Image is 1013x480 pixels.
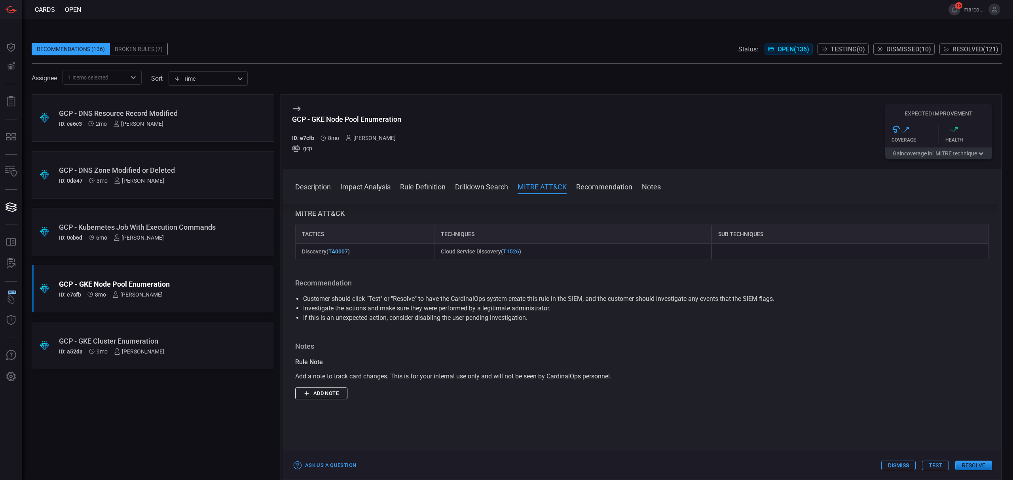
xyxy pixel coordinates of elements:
[96,121,107,127] span: Jun 25, 2025 6:18 AM
[174,75,235,83] div: Time
[2,311,21,330] button: Threat Intelligence
[939,43,1002,55] button: Resolved(121)
[114,178,164,184] div: [PERSON_NAME]
[97,178,108,184] span: Jun 09, 2025 5:41 AM
[2,346,21,365] button: Ask Us A Question
[2,198,21,217] button: Cards
[128,72,139,83] button: Open
[2,233,21,252] button: Rule Catalog
[97,348,108,355] span: Dec 11, 2024 6:22 AM
[303,304,981,313] li: Investigate the actions and make sure they were performed by a legitimate administrator.
[328,248,348,255] a: TA0007
[2,127,21,146] button: MITRE - Detection Posture
[400,181,446,191] button: Rule Definition
[932,150,935,157] span: 1
[292,459,358,472] button: Ask Us a Question
[32,74,57,82] span: Assignee
[295,225,434,244] div: Tactics
[2,254,21,273] button: ALERT ANALYSIS
[35,6,55,13] span: Cards
[65,6,81,13] span: open
[818,43,869,55] button: Testing(0)
[831,45,865,53] span: Testing ( 0 )
[59,234,82,241] h5: ID: 0cb6d
[59,291,81,298] h5: ID: e7cfb
[96,234,107,241] span: Mar 11, 2025 5:37 AM
[2,367,21,386] button: Preferences
[295,387,347,400] button: Add note
[59,109,217,117] div: GCP - DNS Resource Record Modified
[114,234,164,241] div: [PERSON_NAME]
[303,294,981,304] li: Customer should click "Test" or "Resolve" to have the CardinalOps system create this rule in the ...
[945,137,992,143] div: Health
[642,181,661,191] button: Notes
[2,289,21,308] button: Wingman
[292,144,402,152] div: gcp
[59,178,83,184] h5: ID: 0de47
[32,43,110,55] div: Recommendations (136)
[302,248,350,255] span: Discovery ( )
[892,137,939,143] div: Coverage
[885,147,992,159] button: Gaincoverage in1MITRE technique
[151,75,163,82] label: sort
[885,110,992,117] h5: Expected Improvement
[295,357,989,367] div: Rule Note
[295,278,989,288] h3: Recommendation
[949,4,960,15] button: 15
[295,181,331,191] button: Description
[59,280,217,288] div: GCP - GKE Node Pool Enumeration
[68,74,108,81] span: 1 Items selected
[292,115,402,123] div: GCP - GKE Node Pool Enumeration
[303,313,981,323] li: If this is an unexpected action, consider disabling the user pending investigation.
[59,166,217,174] div: GCP - DNS Zone Modified or Deleted
[95,291,106,298] span: Dec 25, 2024 6:03 AM
[295,342,989,351] h3: Notes
[59,348,83,355] h5: ID: a52da
[738,45,758,53] span: Status:
[881,461,916,470] button: Dismiss
[345,135,396,141] div: [PERSON_NAME]
[955,2,962,9] span: 15
[778,45,809,53] span: Open ( 136 )
[873,43,935,55] button: Dismissed(10)
[295,372,989,381] div: Add a note to track card changes. This is for your internal use only and will not be seen by Card...
[340,181,391,191] button: Impact Analysis
[2,163,21,181] button: Inventory
[59,121,82,127] h5: ID: ce6c3
[964,6,985,13] span: marco.[PERSON_NAME]
[955,461,992,470] button: Resolve
[59,223,217,231] div: GCP - Kubernetes Job With Execution Commands
[114,348,164,355] div: [PERSON_NAME]
[455,181,508,191] button: Drilldown Search
[503,248,519,255] a: T1526
[434,225,711,244] div: Techniques
[886,45,931,53] span: Dismissed ( 10 )
[764,43,813,55] button: Open(136)
[112,291,163,298] div: [PERSON_NAME]
[2,57,21,76] button: Detections
[441,248,521,255] span: Cloud Service Discovery ( )
[576,181,632,191] button: Recommendation
[518,181,567,191] button: MITRE ATT&CK
[292,135,314,141] h5: ID: e7cfb
[2,38,21,57] button: Dashboard
[59,337,217,345] div: GCP - GKE Cluster Enumeration
[113,121,163,127] div: [PERSON_NAME]
[711,225,989,244] div: Sub Techniques
[328,135,339,141] span: Dec 25, 2024 6:03 AM
[952,45,998,53] span: Resolved ( 121 )
[922,461,949,470] button: Test
[110,43,168,55] div: Broken Rules (7)
[2,92,21,111] button: Reports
